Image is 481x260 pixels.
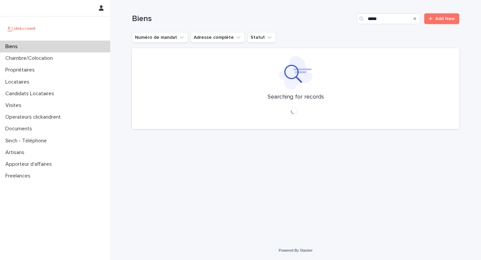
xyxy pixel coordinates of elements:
[3,102,27,109] p: Visites
[132,32,188,43] button: Numéro de mandat
[3,161,57,167] p: Apporteur d'affaires
[3,43,23,50] p: Biens
[3,55,58,61] p: Chambre/Colocation
[3,126,37,132] p: Documents
[3,173,36,179] p: Freelances
[132,14,354,24] h1: Biens
[3,114,66,120] p: Operateurs clickandrent
[357,13,420,24] input: Search
[3,149,30,156] p: Artisans
[3,67,40,73] p: Propriétaires
[191,32,245,43] button: Adresse complète
[424,13,459,24] a: Add New
[268,94,324,101] p: Searching for records
[279,248,312,252] a: Powered By Stacker
[5,22,38,35] img: UCB0brd3T0yccxBKYDjQ
[248,32,276,43] button: Statut
[3,79,35,85] p: Locataires
[3,138,52,144] p: Sinch - Téléphone
[3,91,59,97] p: Candidats Locataires
[435,16,455,21] span: Add New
